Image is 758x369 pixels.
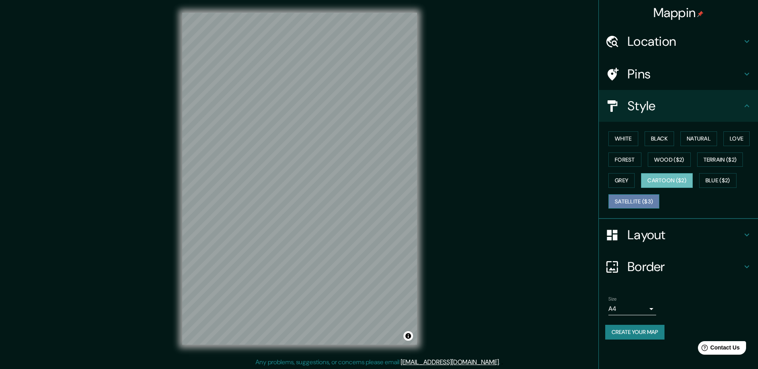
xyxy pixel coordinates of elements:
button: Create your map [605,325,664,340]
div: . [500,357,501,367]
div: Pins [599,58,758,90]
button: Grey [608,173,635,188]
button: White [608,131,638,146]
h4: Pins [627,66,742,82]
button: Love [723,131,750,146]
h4: Border [627,259,742,275]
button: Black [645,131,674,146]
button: Wood ($2) [648,152,691,167]
div: . [501,357,503,367]
div: A4 [608,303,656,315]
iframe: Help widget launcher [687,338,749,360]
button: Forest [608,152,641,167]
div: Layout [599,219,758,251]
div: Location [599,25,758,57]
h4: Style [627,98,742,114]
label: Size [608,296,617,303]
div: Style [599,90,758,122]
a: [EMAIL_ADDRESS][DOMAIN_NAME] [401,358,499,366]
h4: Layout [627,227,742,243]
button: Terrain ($2) [697,152,743,167]
h4: Mappin [653,5,704,21]
button: Satellite ($3) [608,194,659,209]
button: Blue ($2) [699,173,737,188]
button: Natural [680,131,717,146]
div: Border [599,251,758,283]
button: Cartoon ($2) [641,173,693,188]
button: Toggle attribution [403,331,413,341]
canvas: Map [182,13,417,345]
p: Any problems, suggestions, or concerns please email . [255,357,500,367]
h4: Location [627,33,742,49]
img: pin-icon.png [697,11,703,17]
